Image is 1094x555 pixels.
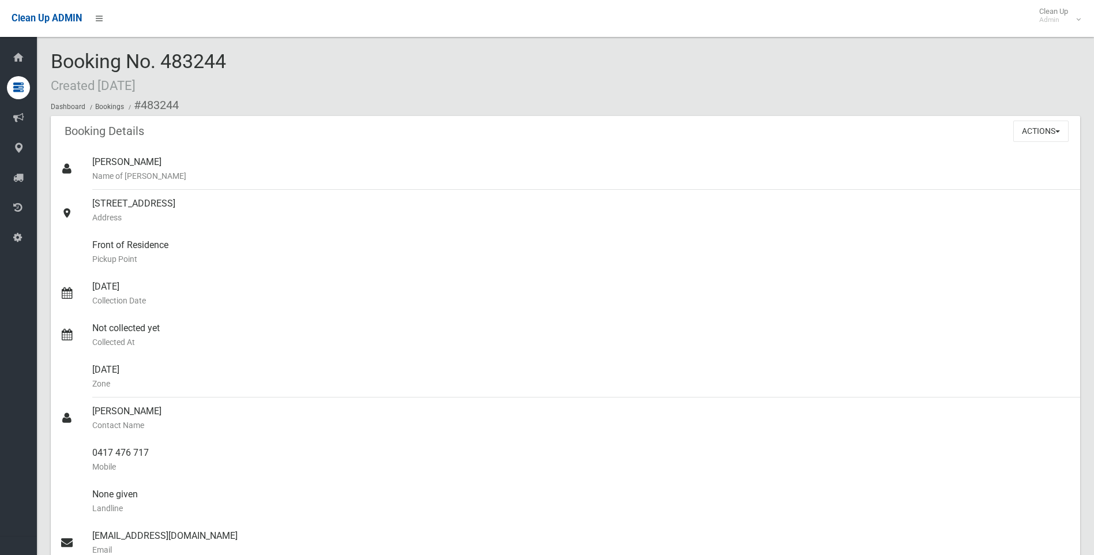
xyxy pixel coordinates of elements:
[51,120,158,142] header: Booking Details
[92,460,1071,474] small: Mobile
[1013,121,1069,142] button: Actions
[92,397,1071,439] div: [PERSON_NAME]
[92,481,1071,522] div: None given
[92,294,1071,307] small: Collection Date
[12,13,82,24] span: Clean Up ADMIN
[92,190,1071,231] div: [STREET_ADDRESS]
[126,95,179,116] li: #483244
[92,231,1071,273] div: Front of Residence
[92,169,1071,183] small: Name of [PERSON_NAME]
[92,314,1071,356] div: Not collected yet
[92,501,1071,515] small: Landline
[92,273,1071,314] div: [DATE]
[1039,16,1068,24] small: Admin
[95,103,124,111] a: Bookings
[92,356,1071,397] div: [DATE]
[92,148,1071,190] div: [PERSON_NAME]
[51,103,85,111] a: Dashboard
[92,211,1071,224] small: Address
[1033,7,1080,24] span: Clean Up
[92,439,1071,481] div: 0417 476 717
[92,377,1071,391] small: Zone
[92,335,1071,349] small: Collected At
[51,50,226,95] span: Booking No. 483244
[92,252,1071,266] small: Pickup Point
[51,78,136,93] small: Created [DATE]
[92,418,1071,432] small: Contact Name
